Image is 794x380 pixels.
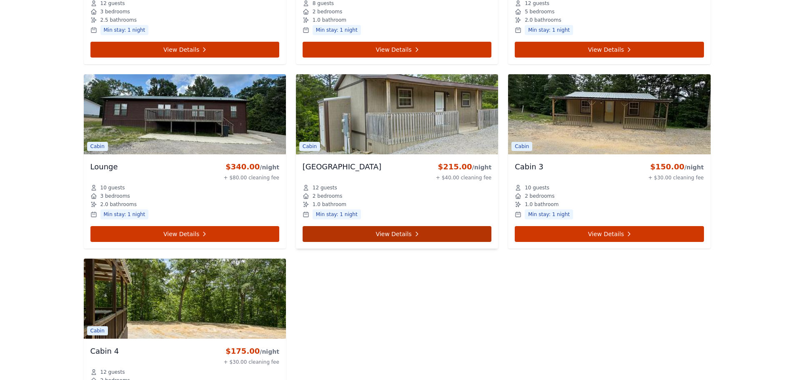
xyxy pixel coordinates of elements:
[87,142,108,151] span: Cabin
[296,74,498,154] img: Hillbilly Palace
[100,201,137,208] span: 2.0 bathrooms
[525,25,573,35] span: Min stay: 1 night
[90,226,279,242] a: View Details
[87,326,108,335] span: Cabin
[525,17,561,23] span: 2.0 bathrooms
[100,193,130,199] span: 3 bedrooms
[100,369,125,375] span: 12 guests
[84,74,286,154] img: Lounge
[260,348,279,355] span: /night
[511,142,532,151] span: Cabin
[525,209,573,219] span: Min stay: 1 night
[100,184,125,191] span: 10 guests
[313,184,337,191] span: 12 guests
[684,164,704,171] span: /night
[303,42,491,58] a: View Details
[436,161,491,173] div: $215.00
[515,161,544,173] h3: Cabin 3
[313,17,346,23] span: 1.0 bathroom
[224,174,279,181] div: + $80.00 cleaning fee
[299,142,320,151] span: Cabin
[90,345,119,357] h3: Cabin 4
[90,42,279,58] a: View Details
[508,74,710,154] img: Cabin 3
[224,161,279,173] div: $340.00
[224,345,279,357] div: $175.00
[224,359,279,365] div: + $30.00 cleaning fee
[313,25,361,35] span: Min stay: 1 night
[313,201,346,208] span: 1.0 bathroom
[436,174,491,181] div: + $40.00 cleaning fee
[100,209,149,219] span: Min stay: 1 night
[90,161,118,173] h3: Lounge
[313,193,342,199] span: 2 bedrooms
[472,164,492,171] span: /night
[100,25,149,35] span: Min stay: 1 night
[525,8,554,15] span: 5 bedrooms
[303,226,491,242] a: View Details
[260,164,279,171] span: /night
[313,209,361,219] span: Min stay: 1 night
[303,161,381,173] h3: [GEOGRAPHIC_DATA]
[515,226,704,242] a: View Details
[100,8,130,15] span: 3 bedrooms
[313,8,342,15] span: 2 bedrooms
[525,193,554,199] span: 2 bedrooms
[648,174,704,181] div: + $30.00 cleaning fee
[648,161,704,173] div: $150.00
[525,201,559,208] span: 1.0 bathroom
[84,259,286,339] img: Cabin 4
[525,184,549,191] span: 10 guests
[100,17,137,23] span: 2.5 bathrooms
[515,42,704,58] a: View Details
